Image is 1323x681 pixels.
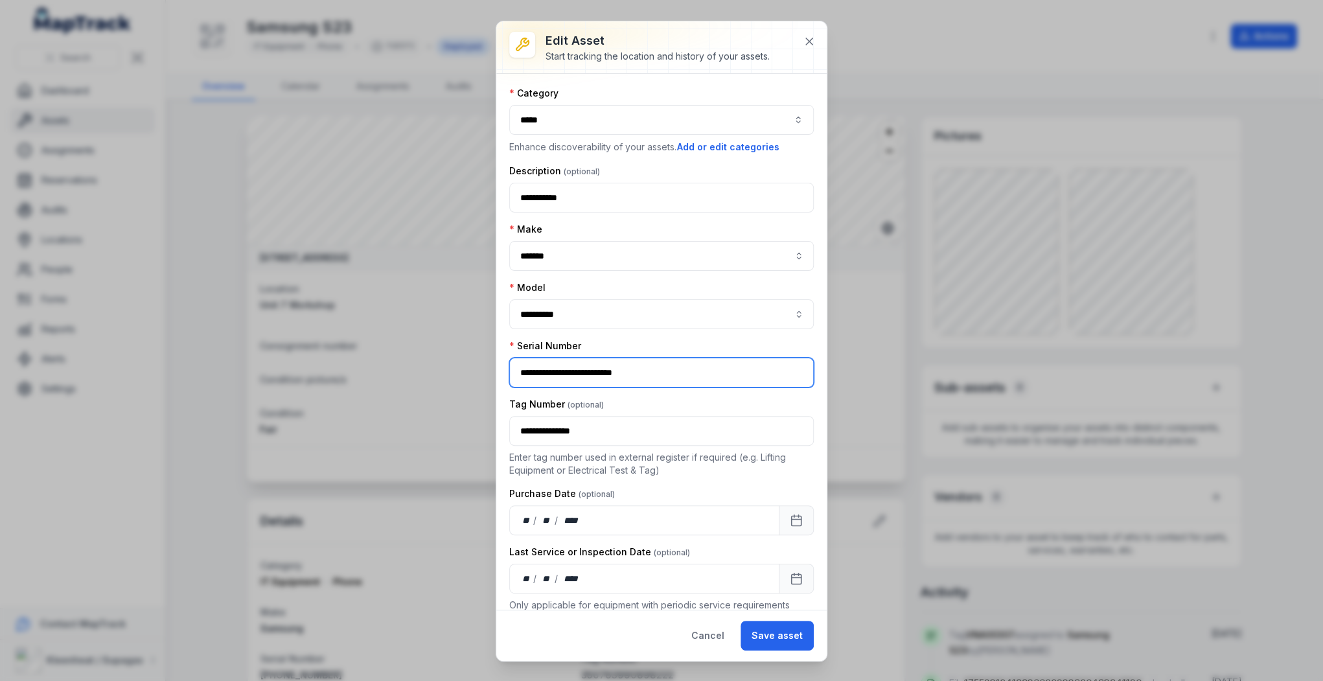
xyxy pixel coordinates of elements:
label: Description [509,165,600,178]
div: / [555,572,559,585]
input: asset-edit:cf[8d30bdcc-ee20-45c2-b158-112416eb6043]-label [509,241,814,271]
button: Add or edit categories [676,140,780,154]
div: month, [538,572,555,585]
button: Cancel [680,621,735,651]
div: month, [538,514,555,527]
button: Calendar [779,564,814,594]
label: Make [509,223,542,236]
div: year, [559,514,583,527]
p: Enhance discoverability of your assets. [509,140,814,154]
label: Last Service or Inspection Date [509,546,690,559]
div: day, [520,514,533,527]
p: Enter tag number used in external register if required (e.g. Lifting Equipment or Electrical Test... [509,451,814,477]
label: Tag Number [509,398,604,411]
label: Category [509,87,558,100]
p: Only applicable for equipment with periodic service requirements [509,599,814,612]
label: Model [509,281,546,294]
div: / [533,514,538,527]
label: Purchase Date [509,487,615,500]
div: / [533,572,538,585]
h3: Edit asset [546,32,770,50]
div: day, [520,572,533,585]
label: Serial Number [509,340,581,352]
input: asset-edit:cf[5827e389-34f9-4b46-9346-a02c2bfa3a05]-label [509,299,814,329]
div: Start tracking the location and history of your assets. [546,50,770,63]
button: Save asset [741,621,814,651]
div: / [555,514,559,527]
div: year, [559,572,583,585]
button: Calendar [779,505,814,535]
